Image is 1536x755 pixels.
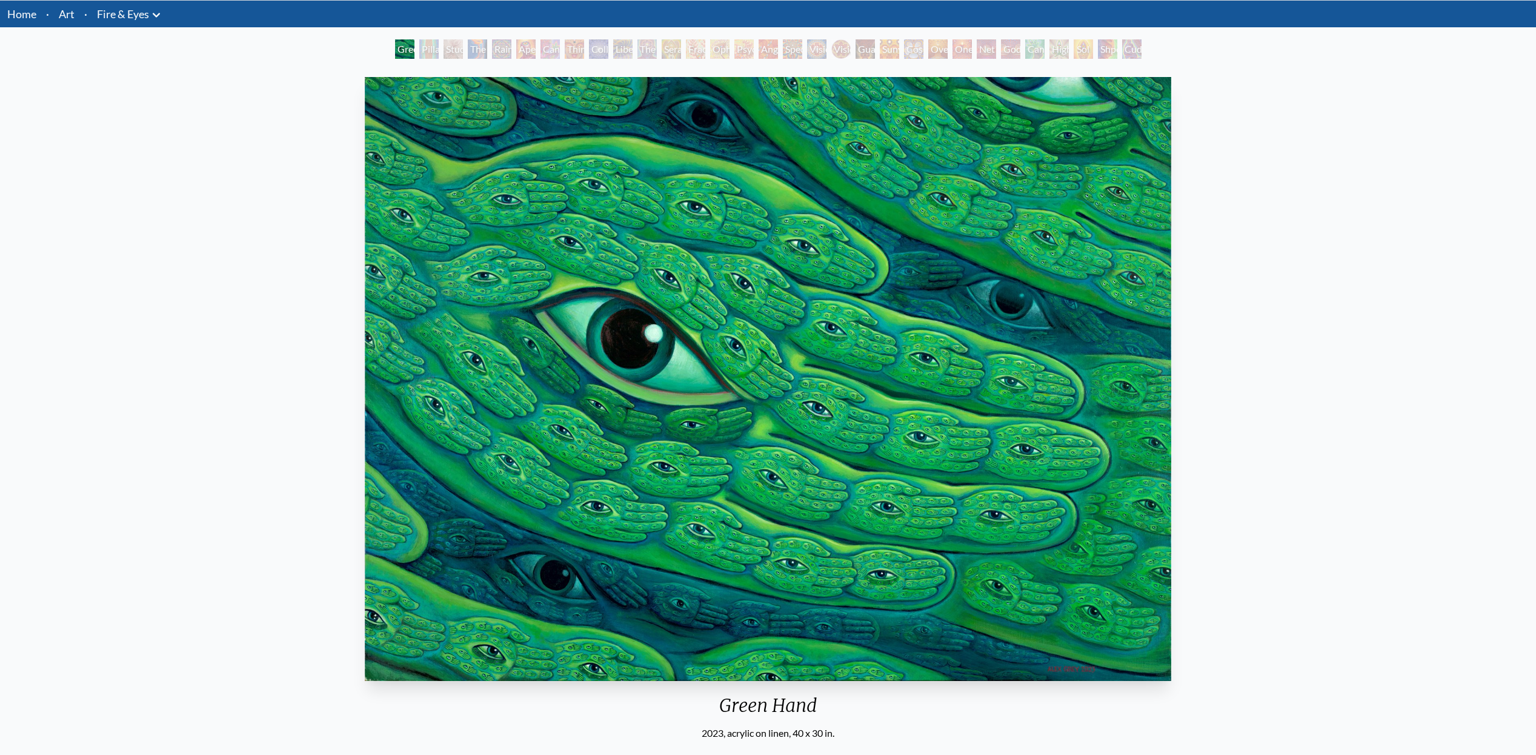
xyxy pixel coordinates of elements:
div: Sol Invictus [1074,39,1093,59]
div: The Torch [468,39,487,59]
div: Shpongled [1098,39,1117,59]
div: Vision [PERSON_NAME] [831,39,851,59]
a: Fire & Eyes [97,5,149,22]
div: 2023, acrylic on linen, 40 x 30 in. [360,726,1177,740]
div: Ophanic Eyelash [710,39,730,59]
div: Third Eye Tears of Joy [565,39,584,59]
div: Cannabis Sutra [540,39,560,59]
a: Art [59,5,75,22]
div: Study for the Great Turn [444,39,463,59]
div: Vision Crystal [807,39,826,59]
div: Cannafist [1025,39,1045,59]
div: Guardian of Infinite Vision [856,39,875,59]
div: Rainbow Eye Ripple [492,39,511,59]
div: Godself [1001,39,1020,59]
div: Liberation Through Seeing [613,39,633,59]
div: Spectral Lotus [783,39,802,59]
div: Seraphic Transport Docking on the Third Eye [662,39,681,59]
div: Pillar of Awareness [419,39,439,59]
div: One [953,39,972,59]
div: Fractal Eyes [686,39,705,59]
div: Green Hand [360,694,1177,726]
div: Net of Being [977,39,996,59]
li: · [41,1,54,27]
div: Psychomicrograph of a Fractal Paisley Cherub Feather Tip [734,39,754,59]
div: Sunyata [880,39,899,59]
div: Oversoul [928,39,948,59]
div: Higher Vision [1049,39,1069,59]
div: The Seer [637,39,657,59]
div: Cuddle [1122,39,1142,59]
a: Home [7,7,36,21]
div: Green Hand [395,39,414,59]
img: Green-Hand-2023-Alex-Grey-watermarked.jpg [365,77,1172,681]
li: · [79,1,92,27]
div: Aperture [516,39,536,59]
div: Collective Vision [589,39,608,59]
div: Cosmic Elf [904,39,923,59]
div: Angel Skin [759,39,778,59]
